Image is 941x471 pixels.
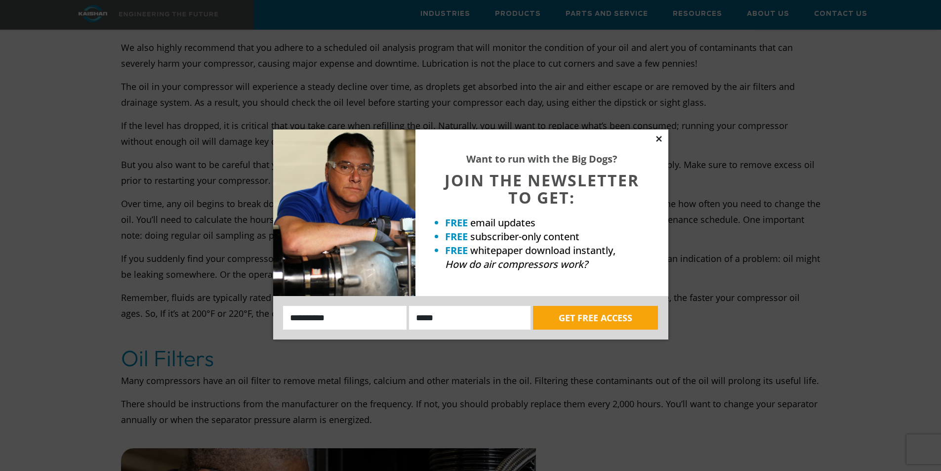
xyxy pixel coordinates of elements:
strong: Want to run with the Big Dogs? [466,152,617,166]
em: How do air compressors work? [445,257,588,271]
input: Name: [283,306,407,330]
strong: FREE [445,244,468,257]
span: email updates [470,216,535,229]
strong: FREE [445,230,468,243]
strong: FREE [445,216,468,229]
span: whitepaper download instantly, [470,244,615,257]
span: subscriber-only content [470,230,579,243]
span: JOIN THE NEWSLETTER TO GET: [445,170,639,208]
button: Close [655,134,663,143]
button: GET FREE ACCESS [533,306,658,330]
input: Email [409,306,531,330]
